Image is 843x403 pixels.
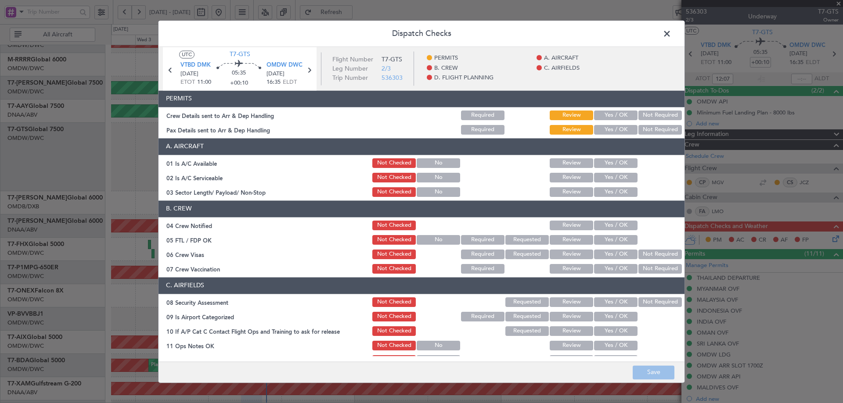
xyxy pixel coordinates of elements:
[638,297,682,307] button: Not Required
[638,125,682,135] button: Not Required
[159,21,684,47] header: Dispatch Checks
[638,264,682,274] button: Not Required
[638,111,682,120] button: Not Required
[638,250,682,259] button: Not Required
